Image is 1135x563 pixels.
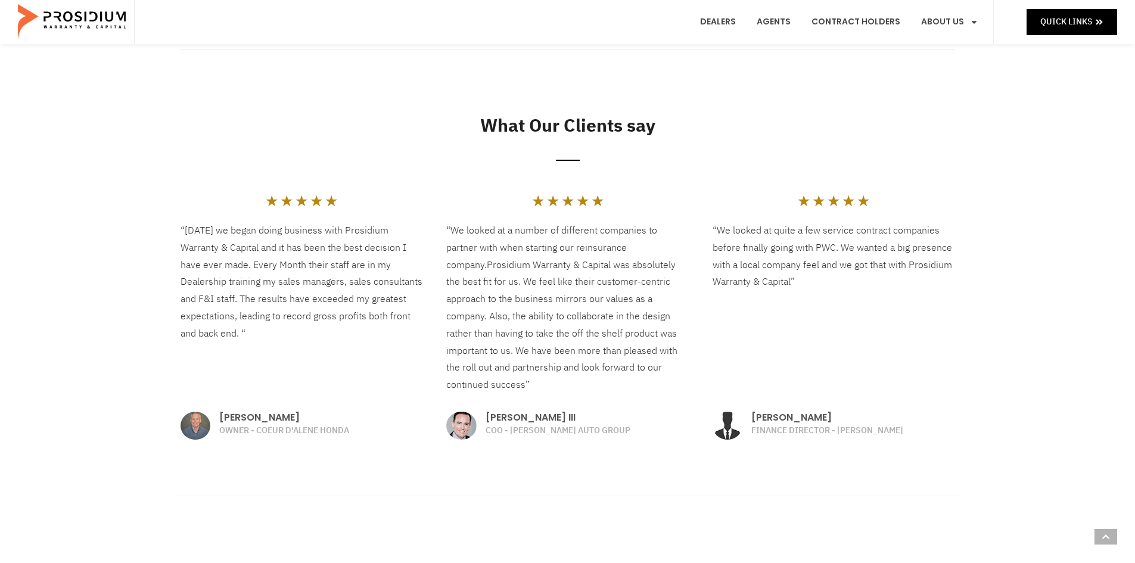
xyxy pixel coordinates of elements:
[842,194,855,208] i: ★
[1027,9,1117,35] a: Quick Links
[181,112,955,139] h2: What Our Clients say
[310,194,323,208] i: ★
[812,194,825,208] i: ★
[486,424,689,438] p: COO - [PERSON_NAME] AUTO GROUP
[751,424,954,438] p: FINANCE DIRECTOR - [PERSON_NAME]
[265,194,338,208] div: 5/5
[857,194,870,208] i: ★
[1040,14,1092,29] span: Quick Links
[181,222,423,343] p: “[DATE] we began doing business with Prosidium Warranty & Capital and it has been the best decisi...
[219,424,422,438] p: OWNER - COEUR D'ALENE HONDA
[561,194,574,208] i: ★
[591,194,604,208] i: ★
[827,194,840,208] i: ★
[576,194,589,208] i: ★
[295,194,308,208] i: ★
[280,194,293,208] i: ★
[531,194,545,208] i: ★
[531,194,604,208] div: 5/5
[713,222,955,291] p: “We looked at quite a few service contract companies before finally going with PWC. We wanted a b...
[546,194,559,208] i: ★
[487,258,611,272] span: Prosidium Warranty & Capital
[325,194,338,208] i: ★
[797,194,870,208] div: 5/5
[446,222,689,394] p: “We looked at a number of different companies to partner with when starting our reinsurance company.
[797,194,810,208] i: ★
[265,194,278,208] i: ★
